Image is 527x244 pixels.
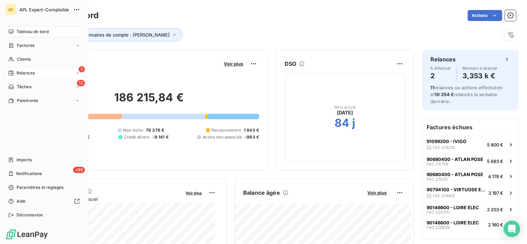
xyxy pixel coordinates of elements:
span: Non-échu [123,127,143,133]
button: 90794100 - VIRTUOSE ENERGIESFAC 2269123 197 € [422,184,518,202]
span: FAC 215758 [427,162,448,166]
button: Voir plus [222,61,245,67]
a: Aide [6,196,82,207]
span: 90794100 - VIRTUOSE ENERGIES [427,187,486,192]
div: AE [6,4,17,15]
span: Crédit divers [124,134,150,140]
span: 78 378 € [146,127,164,133]
span: Tâches [17,84,31,90]
h6: DSO [285,60,296,68]
button: Actions [468,10,502,21]
h6: Balance âgée [243,189,280,197]
h6: Factures échues [422,119,518,135]
span: Gestionnaires de compte : [PERSON_NAME] [75,32,170,38]
h2: j [352,116,355,130]
span: Notifications [16,171,42,177]
span: 2 160 € [488,222,503,227]
span: -983 € [245,134,259,140]
h2: 186 215,84 € [39,91,259,111]
button: Voir plus [365,190,389,196]
span: 90146600 - LOIRE ELEC [427,220,479,225]
span: Aide [17,198,26,204]
button: 90146600 - LOIRE ELECFAC 2268392 160 € [422,217,518,232]
span: 91099200 - IVIGO [427,139,466,144]
span: relances ou actions effectuées et relancés la semaine dernière. [430,85,503,104]
span: 5 800 € [487,142,503,148]
h6: Relances [430,55,456,63]
span: Voir plus [367,190,387,195]
img: Logo LeanPay [6,229,48,240]
span: 10 254 € [435,92,454,97]
span: FAC 226212 [433,145,455,150]
span: Voir plus [224,61,243,67]
span: FAC 225370 [427,210,449,214]
span: FAC 226912 [433,194,455,198]
span: À effectuer [430,66,451,70]
span: FAC 226839 [427,225,450,230]
span: Recouvrement [211,127,241,133]
span: Clients [17,56,31,62]
span: Voir plus [186,191,202,195]
span: Factures [17,42,34,49]
span: 3 197 € [488,190,503,196]
span: 11 [430,85,435,90]
span: 2 203 € [487,207,503,212]
span: Paiements [17,98,38,104]
span: Paramètres et réglages [17,184,63,191]
button: 90146600 - LOIRE ELECFAC 2253702 203 € [422,202,518,217]
span: Avoirs non associés [202,134,242,140]
span: 13 [77,80,85,86]
span: Tableau de bord [17,29,49,35]
span: 1 943 € [244,127,259,133]
button: Voir plus [183,190,204,196]
span: 4 176 € [488,174,503,179]
h4: 2 [430,70,451,81]
span: 3 [79,66,85,72]
h2: 84 [335,116,349,130]
button: 90680400 - ATLAN POSEFAC 2112254 176 € [422,169,518,184]
span: Montant à relancer [463,66,498,70]
span: +99 [73,167,85,173]
button: 91099200 - IVIGOFAC 2262125 800 € [422,135,518,153]
span: FAC 211225 [427,177,448,181]
span: 90146600 - LOIRE ELEC [427,205,479,210]
span: 5 693 € [487,159,503,164]
span: Chiffre d'affaires mensuel [39,195,181,203]
span: 90680400 - ATLAN POSE [427,172,483,177]
span: APL Expert-Comptable [19,7,69,12]
span: Déconnexion [17,212,43,218]
span: 90680400 - ATLAN POSE [427,156,483,162]
span: [DATE] [337,109,353,116]
button: 90680400 - ATLAN POSEFAC 2157585 693 € [422,153,518,169]
span: -9 141 € [152,134,169,140]
span: Imports [17,157,32,163]
h4: 3,353 k € [463,70,498,81]
span: Relances [17,70,35,76]
div: Open Intercom Messenger [504,221,520,237]
span: Mois actuel [334,105,356,109]
button: Gestionnaires de compte : [PERSON_NAME] [64,28,182,41]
